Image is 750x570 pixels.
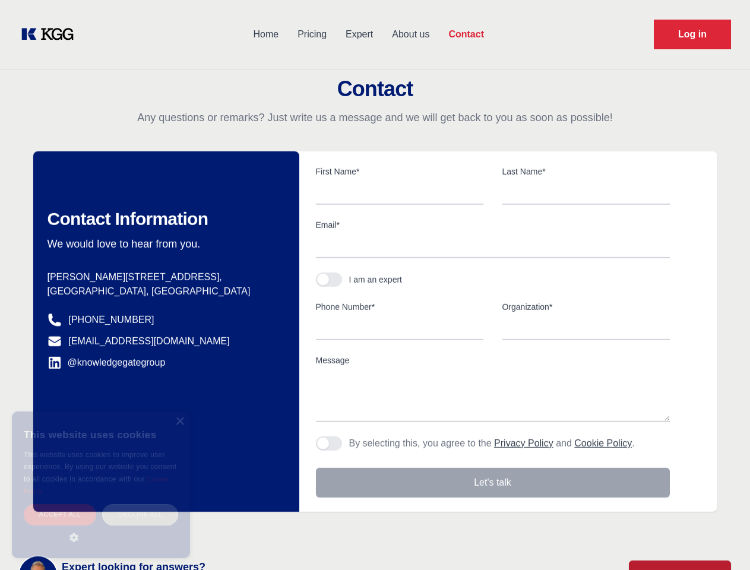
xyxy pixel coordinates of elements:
[316,468,670,498] button: Let's talk
[243,19,288,50] a: Home
[48,356,166,370] a: @knowledgegategroup
[336,19,382,50] a: Expert
[69,313,154,327] a: [PHONE_NUMBER]
[19,25,83,44] a: KOL Knowledge Platform: Talk to Key External Experts (KEE)
[48,237,280,251] p: We would love to hear from you.
[502,166,670,178] label: Last Name*
[48,208,280,230] h2: Contact Information
[69,334,230,349] a: [EMAIL_ADDRESS][DOMAIN_NAME]
[316,301,483,313] label: Phone Number*
[288,19,336,50] a: Pricing
[14,77,736,101] h2: Contact
[494,438,553,448] a: Privacy Policy
[574,438,632,448] a: Cookie Policy
[24,451,176,483] span: This website uses cookies to improve user experience. By using our website you consent to all coo...
[316,219,670,231] label: Email*
[48,284,280,299] p: [GEOGRAPHIC_DATA], [GEOGRAPHIC_DATA]
[382,19,439,50] a: About us
[439,19,493,50] a: Contact
[14,110,736,125] p: Any questions or remarks? Just write us a message and we will get back to you as soon as possible!
[349,274,403,286] div: I am an expert
[654,20,731,49] a: Request Demo
[24,420,178,449] div: This website uses cookies
[691,513,750,570] iframe: Chat Widget
[316,354,670,366] label: Message
[24,476,169,495] a: Cookie Policy
[316,166,483,178] label: First Name*
[102,504,178,525] div: Decline all
[349,436,635,451] p: By selecting this, you agree to the and .
[24,504,96,525] div: Accept all
[502,301,670,313] label: Organization*
[48,270,280,284] p: [PERSON_NAME][STREET_ADDRESS],
[175,417,184,426] div: Close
